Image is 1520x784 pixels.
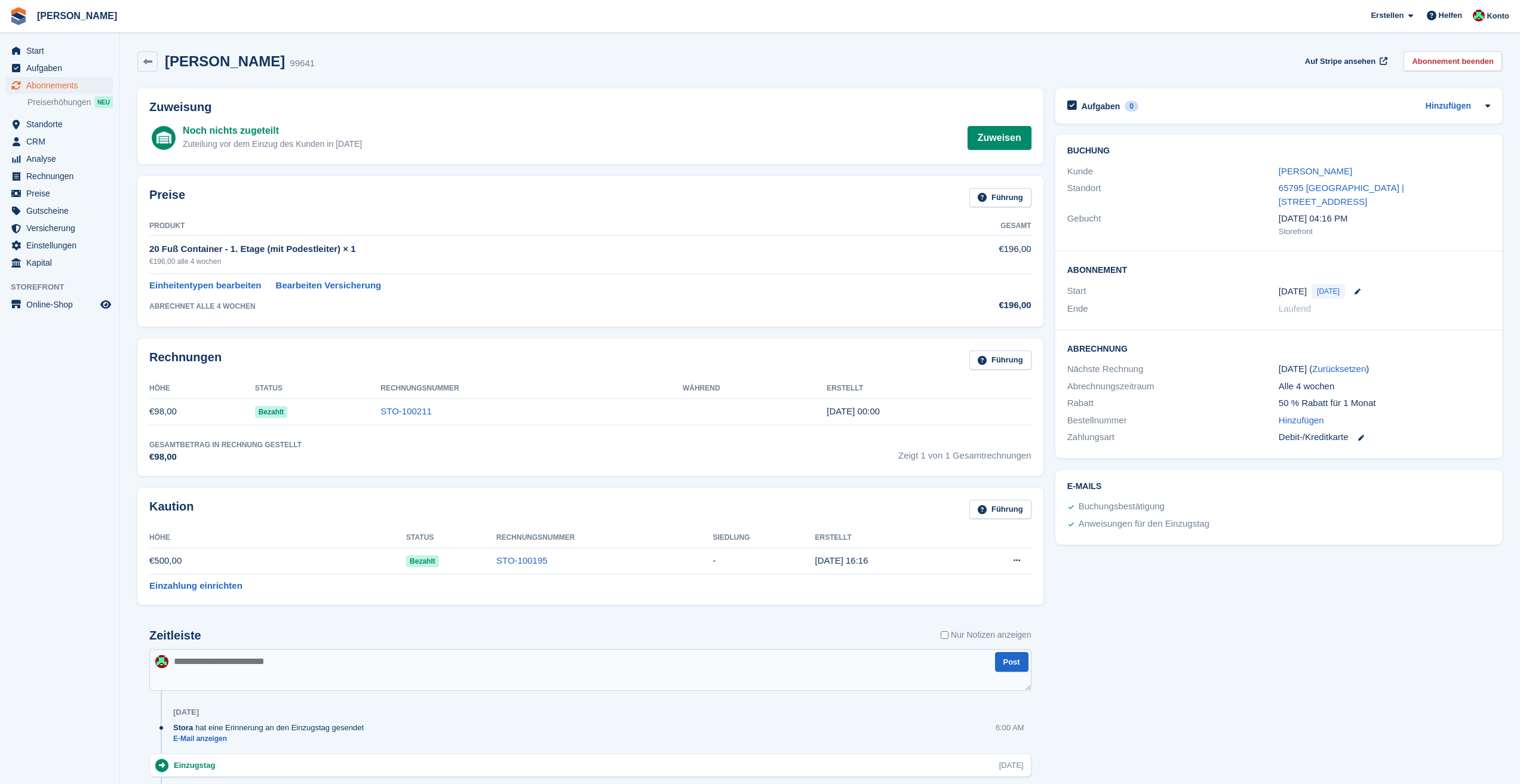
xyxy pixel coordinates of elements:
[6,202,113,219] a: menu
[1067,146,1490,156] h2: Buchung
[827,379,1031,398] th: Erstellt
[26,185,98,202] span: Preise
[26,237,98,254] span: Einstellungen
[6,220,113,236] a: menu
[1067,380,1279,393] div: Abrechnungszeitraum
[11,281,119,293] span: Storefront
[149,217,923,236] th: Produkt
[26,150,98,167] span: Analyse
[1487,10,1509,22] span: Konto
[6,185,113,202] a: menu
[149,398,255,425] td: €98,00
[149,188,185,208] h2: Preise
[1279,166,1352,176] a: [PERSON_NAME]
[941,629,948,641] input: Nur Notizen anzeigen
[406,555,439,567] span: Bezahlt
[6,133,113,150] a: menu
[149,629,201,642] h2: Zeitleiste
[1371,10,1404,21] span: Erstellen
[898,439,1031,464] span: Zeigt 1 von 1 Gesamtrechnungen
[26,116,98,133] span: Standorte
[995,652,1028,672] button: Post
[99,297,113,312] a: Vorschau-Shop
[149,500,194,519] h2: Kaution
[1067,165,1279,179] div: Kunde
[149,256,923,267] div: €196,00 alle 4 wochen
[380,406,432,416] a: STO-100211
[165,53,285,69] h2: [PERSON_NAME]
[1426,100,1471,113] a: Hinzufügen
[406,528,496,548] th: Status
[1300,51,1390,71] a: Auf Stripe ansehen
[149,242,923,256] div: 20 Fuß Container - 1. Etage (mit Podestleiter) × 1
[1067,342,1490,354] h2: Abrechnung
[290,57,315,70] div: 99641
[276,279,382,293] a: Bearbeiten Versicherung
[6,42,113,59] a: menu
[941,629,1031,641] label: Nur Notizen anzeigen
[969,500,1031,519] a: Führung
[149,528,406,548] th: Höhe
[6,168,113,185] a: menu
[1279,362,1490,376] div: [DATE] ( )
[1067,396,1279,410] div: Rabatt
[6,254,113,271] a: menu
[999,760,1024,771] div: [DATE]
[713,528,815,548] th: Siedlung
[1067,284,1279,299] div: Start
[255,406,288,418] span: Bezahlt
[6,116,113,133] a: menu
[1079,517,1209,531] div: Anweisungen für den Einzugstag
[26,296,98,313] span: Online-Shop
[26,77,98,94] span: Abonnements
[923,299,1031,312] div: €196,00
[1305,56,1375,67] span: Auf Stripe ansehen
[26,168,98,185] span: Rechnungen
[6,77,113,94] a: menu
[1067,414,1279,428] div: Bestellnummer
[183,138,362,150] div: Zuteilung vor dem Einzug des Kunden in [DATE]
[1067,212,1279,237] div: Gebucht
[173,734,370,744] a: E-Mail anzeigen
[1279,285,1307,299] time: 2025-08-14 22:00:00 UTC
[496,528,713,548] th: Rechnungsnummer
[149,379,255,398] th: Höhe
[94,96,113,108] div: NEU
[713,548,815,574] td: -
[174,760,221,771] div: Einzugstag
[183,124,362,138] div: Noch nichts zugeteilt
[173,722,370,733] div: hat eine Erinnerung an den Einzugstag gesendet
[1079,500,1165,514] div: Buchungsbestätigung
[1473,10,1485,21] img: Maximilian Friedl
[1279,380,1490,393] div: Alle 4 wochen
[1279,183,1404,207] a: 65795 [GEOGRAPHIC_DATA] | [STREET_ADDRESS]
[6,237,113,254] a: menu
[815,555,868,565] time: 2025-08-02 14:16:25 UTC
[155,655,168,668] img: Maximilian Friedl
[827,406,880,416] time: 2025-08-14 22:00:32 UTC
[26,254,98,271] span: Kapital
[26,133,98,150] span: CRM
[1067,362,1279,376] div: Nächste Rechnung
[149,279,262,293] a: Einheitentypen bearbeiten
[6,60,113,76] a: menu
[173,722,193,733] span: Stora
[149,100,1031,114] h2: Zuweisung
[1067,263,1490,275] h2: Abonnement
[1312,284,1345,299] span: [DATE]
[1067,431,1279,444] div: Zahlungsart
[923,236,1031,273] td: €196,00
[996,722,1024,733] div: 6:00 AM
[1067,482,1490,491] h2: E-Mails
[26,220,98,236] span: Versicherung
[26,42,98,59] span: Start
[149,301,923,312] div: ABRECHNET ALLE 4 WOCHEN
[1404,51,1502,71] a: Abonnement beenden
[1312,364,1366,374] a: Zurücksetzen
[923,217,1031,236] th: Gesamt
[1279,396,1490,410] div: 50 % Rabatt für 1 Monat
[32,6,122,26] a: [PERSON_NAME]
[815,528,962,548] th: Erstellt
[496,555,548,565] a: STO-100195
[1279,303,1311,313] span: Laufend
